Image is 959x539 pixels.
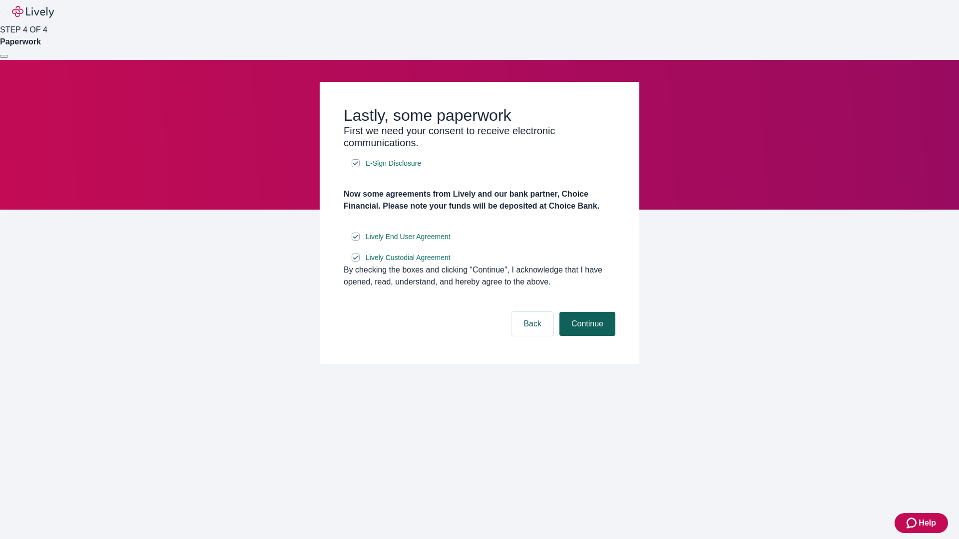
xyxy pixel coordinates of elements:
span: Lively End User Agreement [366,232,451,242]
a: e-sign disclosure document [364,231,453,243]
button: Continue [559,312,615,336]
h2: Lastly, some paperwork [344,106,615,125]
span: Help [919,517,936,529]
a: e-sign disclosure document [364,252,453,264]
button: Zendesk support iconHelp [895,513,948,533]
h4: Now some agreements from Lively and our bank partner, Choice Financial. Please note your funds wi... [344,188,615,212]
svg: Zendesk support icon [907,517,919,529]
span: Lively Custodial Agreement [366,253,451,263]
button: Back [511,312,553,336]
span: E-Sign Disclosure [366,158,421,169]
div: By checking the boxes and clicking “Continue", I acknowledge that I have opened, read, understand... [344,264,615,288]
h3: First we need your consent to receive electronic communications. [344,125,615,149]
a: e-sign disclosure document [364,157,423,170]
img: Lively [12,6,54,18]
